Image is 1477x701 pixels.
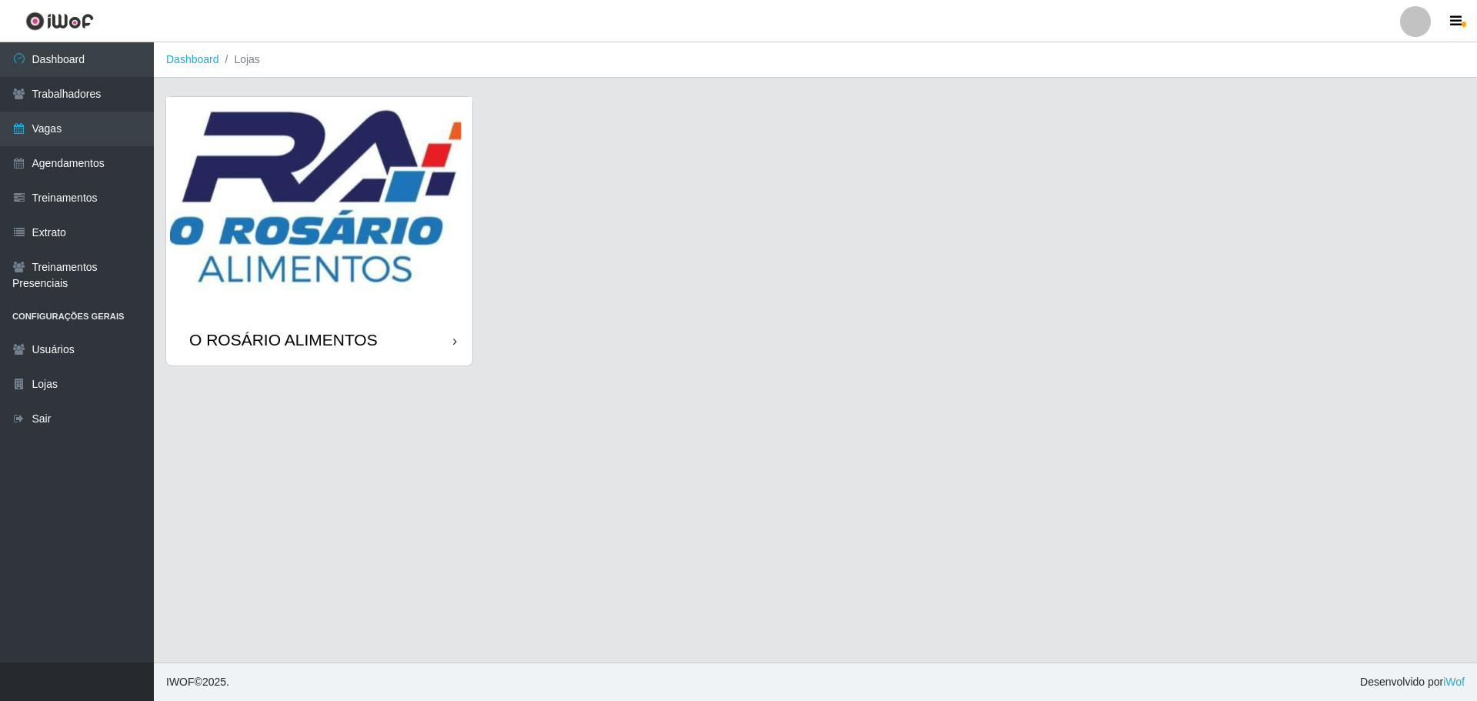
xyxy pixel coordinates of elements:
[166,676,195,688] span: IWOF
[166,53,219,65] a: Dashboard
[1360,674,1465,690] span: Desenvolvido por
[166,674,229,690] span: © 2025 .
[25,12,94,31] img: CoreUI Logo
[189,330,378,349] div: O ROSÁRIO ALIMENTOS
[166,97,472,315] img: cardImg
[1443,676,1465,688] a: iWof
[219,52,260,68] li: Lojas
[154,42,1477,78] nav: breadcrumb
[166,97,472,366] a: O ROSÁRIO ALIMENTOS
